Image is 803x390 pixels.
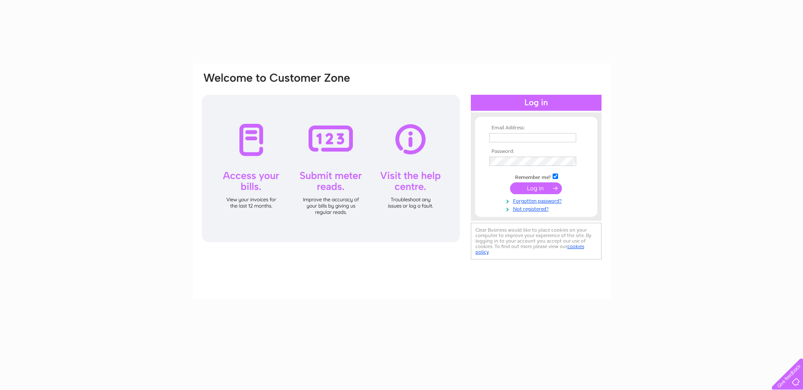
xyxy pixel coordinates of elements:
[489,196,585,204] a: Forgotten password?
[489,204,585,212] a: Not registered?
[487,149,585,155] th: Password:
[510,182,562,194] input: Submit
[471,223,602,259] div: Clear Business would like to place cookies on your computer to improve your experience of the sit...
[475,243,584,255] a: cookies policy
[487,172,585,181] td: Remember me?
[487,125,585,131] th: Email Address:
